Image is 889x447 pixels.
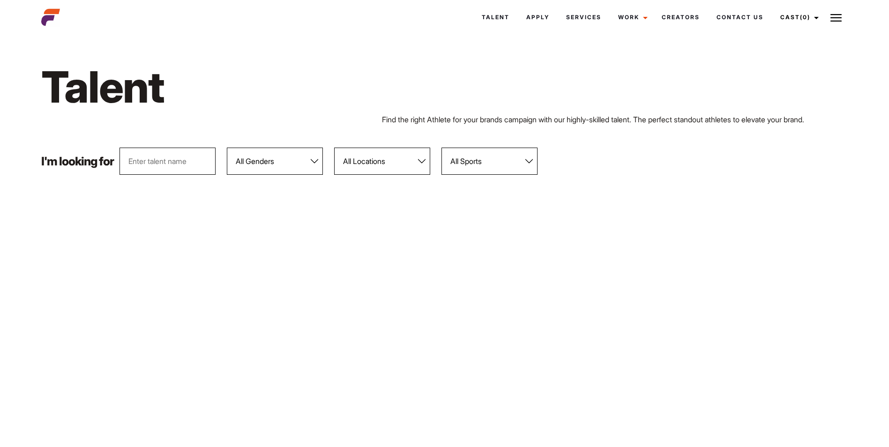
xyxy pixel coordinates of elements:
a: Contact Us [708,5,772,30]
img: Burger icon [830,12,842,23]
p: I'm looking for [41,156,114,167]
a: Creators [653,5,708,30]
a: Talent [473,5,518,30]
a: Work [610,5,653,30]
h1: Talent [41,60,507,114]
p: Find the right Athlete for your brands campaign with our highly-skilled talent. The perfect stand... [382,114,848,125]
a: Cast(0) [772,5,824,30]
input: Enter talent name [120,148,216,175]
span: (0) [800,14,810,21]
img: cropped-aefm-brand-fav-22-square.png [41,8,60,27]
a: Apply [518,5,558,30]
a: Services [558,5,610,30]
